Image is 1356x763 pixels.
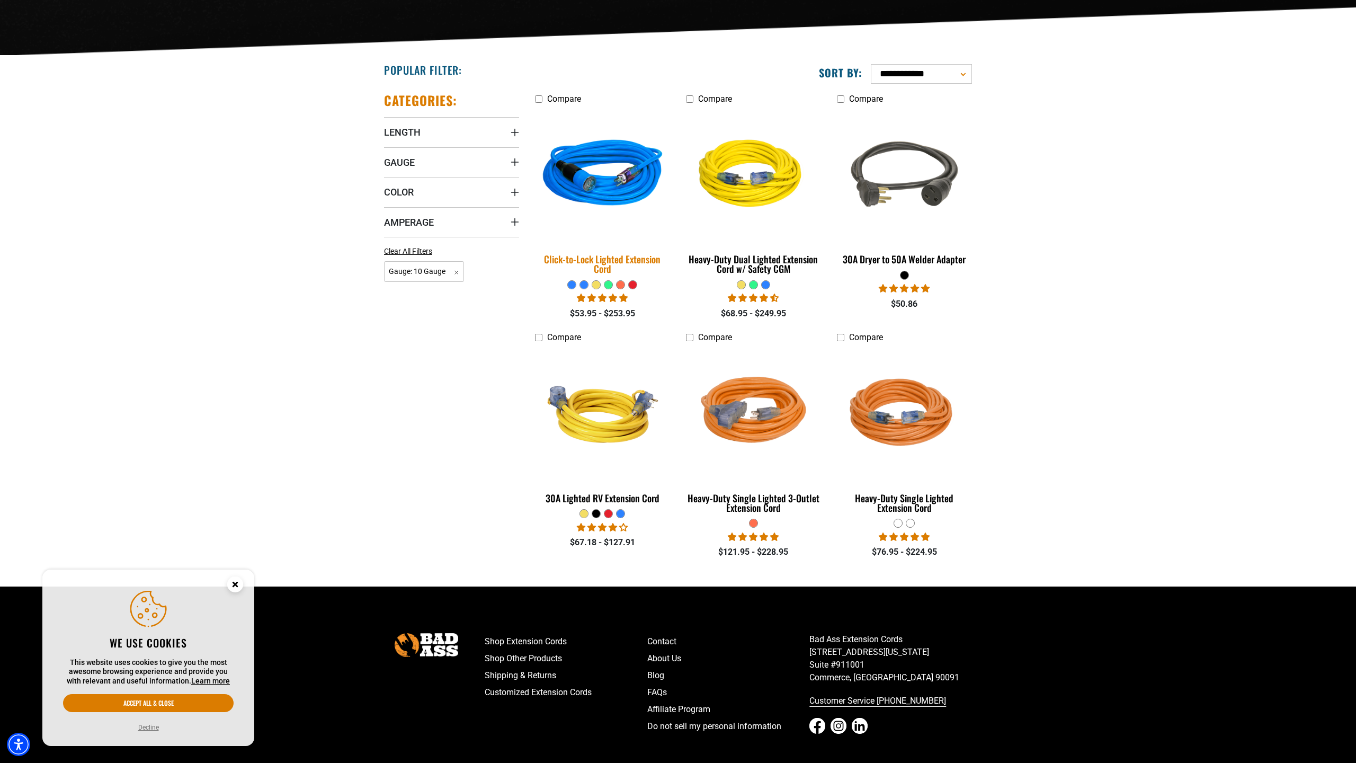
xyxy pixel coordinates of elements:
[485,633,647,650] a: Shop Extension Cords
[698,332,732,342] span: Compare
[686,546,821,558] div: $121.95 - $228.95
[384,126,421,138] span: Length
[849,94,883,104] span: Compare
[577,522,628,533] span: 4.11 stars
[837,353,971,475] img: orange
[809,633,972,684] p: Bad Ass Extension Cords [STREET_ADDRESS][US_STATE] Suite #911001 Commerce, [GEOGRAPHIC_DATA] 90091
[384,261,464,282] span: Gauge: 10 Gauge
[728,293,779,303] span: 4.64 stars
[63,658,234,686] p: This website uses cookies to give you the most awesome browsing experience and provide you with r...
[384,207,519,237] summary: Amperage
[837,298,972,310] div: $50.86
[647,667,810,684] a: Blog
[535,254,670,273] div: Click-to-Lock Lighted Extension Cord
[728,532,779,542] span: 5.00 stars
[395,633,458,657] img: Bad Ass Extension Cords
[384,92,457,109] h2: Categories:
[849,332,883,342] span: Compare
[647,701,810,718] a: Affiliate Program
[384,247,432,255] span: Clear All Filters
[384,117,519,147] summary: Length
[7,733,30,756] div: Accessibility Menu
[384,266,464,276] a: Gauge: 10 Gauge
[879,532,930,542] span: 5.00 stars
[831,718,846,734] a: Instagram - open in a new tab
[686,493,821,512] div: Heavy-Duty Single Lighted 3-Outlet Extension Cord
[647,718,810,735] a: Do not sell my personal information
[485,667,647,684] a: Shipping & Returns
[852,718,868,734] a: LinkedIn - open in a new tab
[191,677,230,685] a: This website uses cookies to give you the most awesome browsing experience and provide you with r...
[529,108,677,243] img: blue
[485,650,647,667] a: Shop Other Products
[485,684,647,701] a: Customized Extension Cords
[647,650,810,667] a: About Us
[837,493,972,512] div: Heavy-Duty Single Lighted Extension Cord
[384,246,436,257] a: Clear All Filters
[384,177,519,207] summary: Color
[42,570,254,747] aside: Cookie Consent
[216,570,254,602] button: Close this option
[536,353,670,475] img: yellow
[535,493,670,503] div: 30A Lighted RV Extension Cord
[686,114,820,236] img: yellow
[686,307,821,320] div: $68.95 - $249.95
[577,293,628,303] span: 4.87 stars
[647,633,810,650] a: Contact
[135,722,162,733] button: Decline
[647,684,810,701] a: FAQs
[535,348,670,509] a: yellow 30A Lighted RV Extension Cord
[879,283,930,294] span: 5.00 stars
[819,66,862,79] label: Sort by:
[384,186,414,198] span: Color
[535,536,670,549] div: $67.18 - $127.91
[384,156,415,168] span: Gauge
[686,109,821,280] a: yellow Heavy-Duty Dual Lighted Extension Cord w/ Safety CGM
[686,353,820,475] img: orange
[809,693,972,709] a: call 833-674-1699
[837,546,972,558] div: $76.95 - $224.95
[535,307,670,320] div: $53.95 - $253.95
[698,94,732,104] span: Compare
[384,147,519,177] summary: Gauge
[384,63,462,77] h2: Popular Filter:
[63,694,234,712] button: Accept all & close
[535,109,670,280] a: blue Click-to-Lock Lighted Extension Cord
[63,636,234,650] h2: We use cookies
[837,109,972,270] a: black 30A Dryer to 50A Welder Adapter
[837,114,971,236] img: black
[686,348,821,519] a: orange Heavy-Duty Single Lighted 3-Outlet Extension Cord
[547,332,581,342] span: Compare
[837,348,972,519] a: orange Heavy-Duty Single Lighted Extension Cord
[547,94,581,104] span: Compare
[686,254,821,273] div: Heavy-Duty Dual Lighted Extension Cord w/ Safety CGM
[809,718,825,734] a: Facebook - open in a new tab
[837,254,972,264] div: 30A Dryer to 50A Welder Adapter
[384,216,434,228] span: Amperage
